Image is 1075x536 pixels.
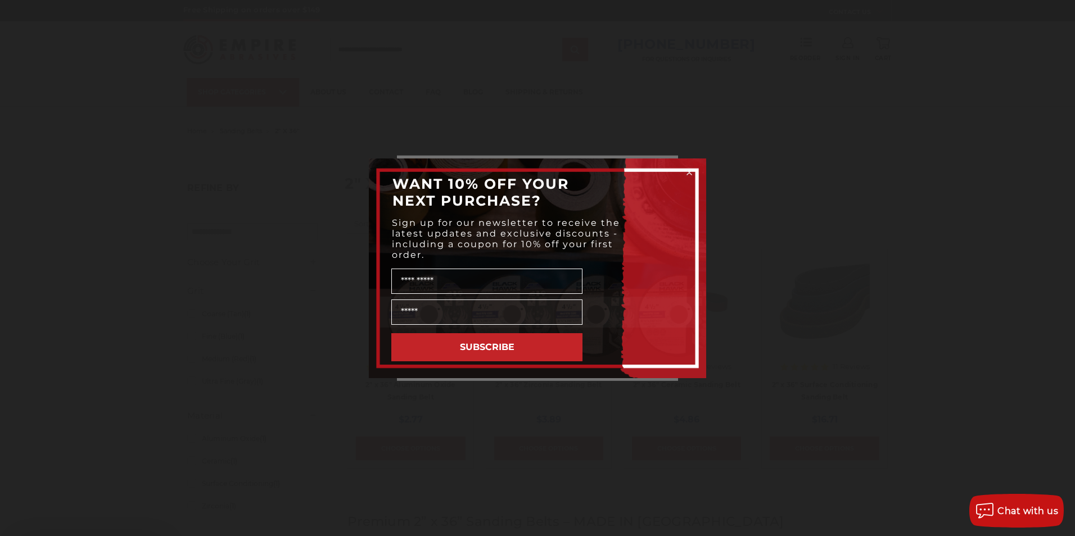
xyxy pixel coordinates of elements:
[997,506,1058,516] span: Chat with us
[969,494,1064,528] button: Chat with us
[391,333,582,361] button: SUBSCRIBE
[391,299,582,325] input: Email
[392,217,620,260] span: Sign up for our newsletter to receive the latest updates and exclusive discounts - including a co...
[684,167,695,178] button: Close dialog
[392,175,569,209] span: WANT 10% OFF YOUR NEXT PURCHASE?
